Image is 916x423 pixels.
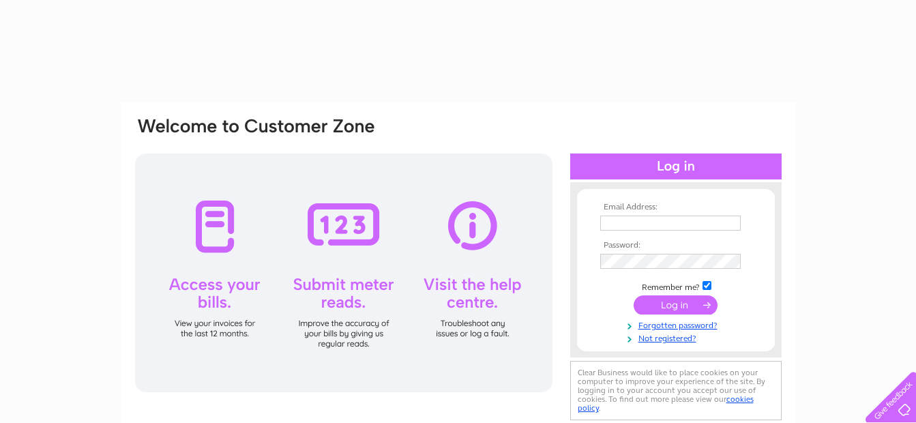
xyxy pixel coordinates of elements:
[597,203,755,212] th: Email Address:
[597,279,755,293] td: Remember me?
[600,331,755,344] a: Not registered?
[600,318,755,331] a: Forgotten password?
[634,295,718,315] input: Submit
[578,394,754,413] a: cookies policy
[570,361,782,420] div: Clear Business would like to place cookies on your computer to improve your experience of the sit...
[597,241,755,250] th: Password:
